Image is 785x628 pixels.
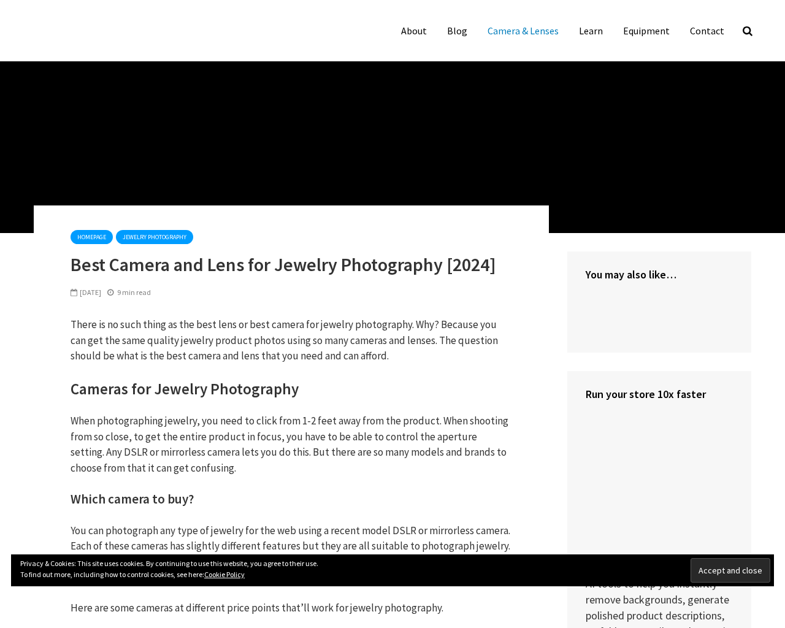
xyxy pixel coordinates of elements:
p: There is no such thing as the best lens or best camera for jewelry photography. Why? Because you ... [71,317,512,364]
h3: ? [71,491,512,508]
h1: Best Camera and Lens for Jewelry Photography [2024] [71,253,512,275]
a: Cookie Policy [204,570,245,579]
p: Here are some cameras at different price points that’ll work for jewelry photography. [71,600,512,616]
input: Accept and close [691,558,770,583]
a: Jewelry Photography [116,230,193,244]
strong: Cameras for Jewelry Photography [71,379,299,399]
a: Camera & Lenses [478,18,568,43]
strong: Which camera to buy [71,491,188,507]
a: Learn [570,18,612,43]
a: Blog [438,18,477,43]
div: 9 min read [107,287,151,298]
a: Contact [681,18,733,43]
p: You can photograph any type of jewelry for the web using a recent model DSLR or mirrorless camera... [71,523,512,586]
a: Equipment [614,18,679,43]
a: About [392,18,436,43]
a: homepage [71,230,113,244]
p: When photographing jewelry, you need to click from 1-2 feet away from the product. When shooting ... [71,413,512,476]
div: Privacy & Cookies: This site uses cookies. By continuing to use this website, you agree to their ... [11,554,774,586]
span: [DATE] [71,288,101,297]
h4: You may also like… [586,267,733,282]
